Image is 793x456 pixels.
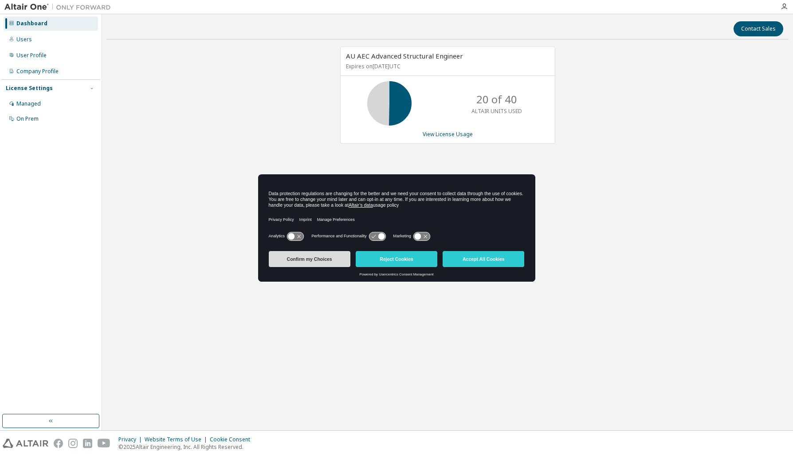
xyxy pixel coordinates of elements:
[423,130,473,138] a: View License Usage
[16,68,59,75] div: Company Profile
[4,3,115,12] img: Altair One
[16,100,41,107] div: Managed
[145,436,210,443] div: Website Terms of Use
[68,439,78,448] img: instagram.svg
[16,36,32,43] div: Users
[98,439,110,448] img: youtube.svg
[346,63,547,70] p: Expires on [DATE] UTC
[346,51,463,60] span: AU AEC Advanced Structural Engineer
[118,443,255,451] p: © 2025 Altair Engineering, Inc. All Rights Reserved.
[16,52,47,59] div: User Profile
[54,439,63,448] img: facebook.svg
[16,20,47,27] div: Dashboard
[210,436,255,443] div: Cookie Consent
[118,436,145,443] div: Privacy
[471,107,522,115] p: ALTAIR UNITS USED
[476,92,517,107] p: 20 of 40
[16,115,39,122] div: On Prem
[6,85,53,92] div: License Settings
[3,439,48,448] img: altair_logo.svg
[734,21,783,36] button: Contact Sales
[83,439,92,448] img: linkedin.svg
